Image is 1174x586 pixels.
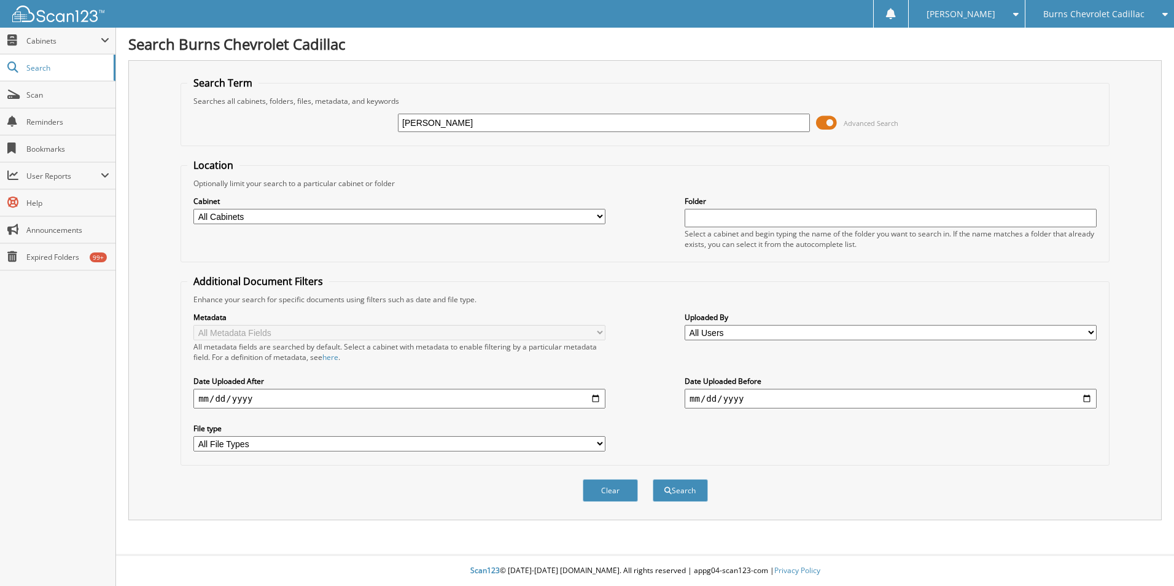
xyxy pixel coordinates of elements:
label: File type [193,423,605,434]
span: Scan [26,90,109,100]
span: [PERSON_NAME] [927,10,995,18]
span: Expired Folders [26,252,109,262]
div: © [DATE]-[DATE] [DOMAIN_NAME]. All rights reserved | appg04-scan123-com | [116,556,1174,586]
a: Privacy Policy [774,565,820,576]
div: Searches all cabinets, folders, files, metadata, and keywords [187,96,1103,106]
legend: Search Term [187,76,259,90]
h1: Search Burns Chevrolet Cadillac [128,34,1162,54]
button: Search [653,479,708,502]
img: scan123-logo-white.svg [12,6,104,22]
label: Date Uploaded After [193,376,605,386]
span: Announcements [26,225,109,235]
input: start [193,389,605,408]
input: end [685,389,1097,408]
span: User Reports [26,171,101,181]
div: All metadata fields are searched by default. Select a cabinet with metadata to enable filtering b... [193,342,605,362]
button: Clear [583,479,638,502]
span: Help [26,198,109,208]
div: Select a cabinet and begin typing the name of the folder you want to search in. If the name match... [685,229,1097,249]
label: Uploaded By [685,312,1097,322]
label: Metadata [193,312,605,322]
label: Folder [685,196,1097,206]
span: Bookmarks [26,144,109,154]
label: Date Uploaded Before [685,376,1097,386]
span: Scan123 [470,565,500,576]
span: Cabinets [26,36,101,46]
legend: Additional Document Filters [187,275,329,288]
span: Burns Chevrolet Cadillac [1043,10,1145,18]
span: Reminders [26,117,109,127]
a: here [322,352,338,362]
div: Enhance your search for specific documents using filters such as date and file type. [187,294,1103,305]
label: Cabinet [193,196,605,206]
span: Search [26,63,107,73]
div: 99+ [90,252,107,262]
iframe: Chat Widget [1113,527,1174,586]
div: Optionally limit your search to a particular cabinet or folder [187,178,1103,189]
legend: Location [187,158,239,172]
span: Advanced Search [844,119,898,128]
